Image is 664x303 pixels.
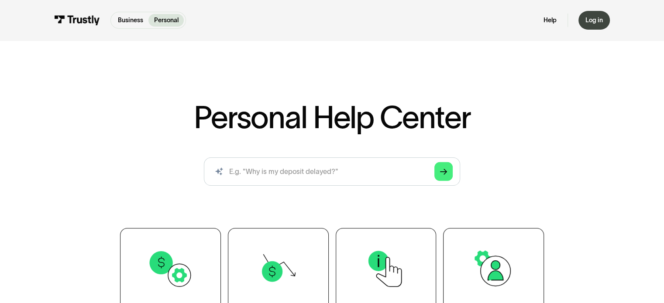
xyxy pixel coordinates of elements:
a: Log in [578,11,610,30]
form: Search [204,157,460,186]
p: Business [118,16,143,25]
p: Personal [154,16,179,25]
div: Log in [585,16,603,24]
img: Trustly Logo [54,15,100,25]
a: Personal [148,14,183,27]
input: search [204,157,460,186]
h1: Personal Help Center [194,102,471,133]
a: Help [544,16,557,24]
a: Business [113,14,148,27]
